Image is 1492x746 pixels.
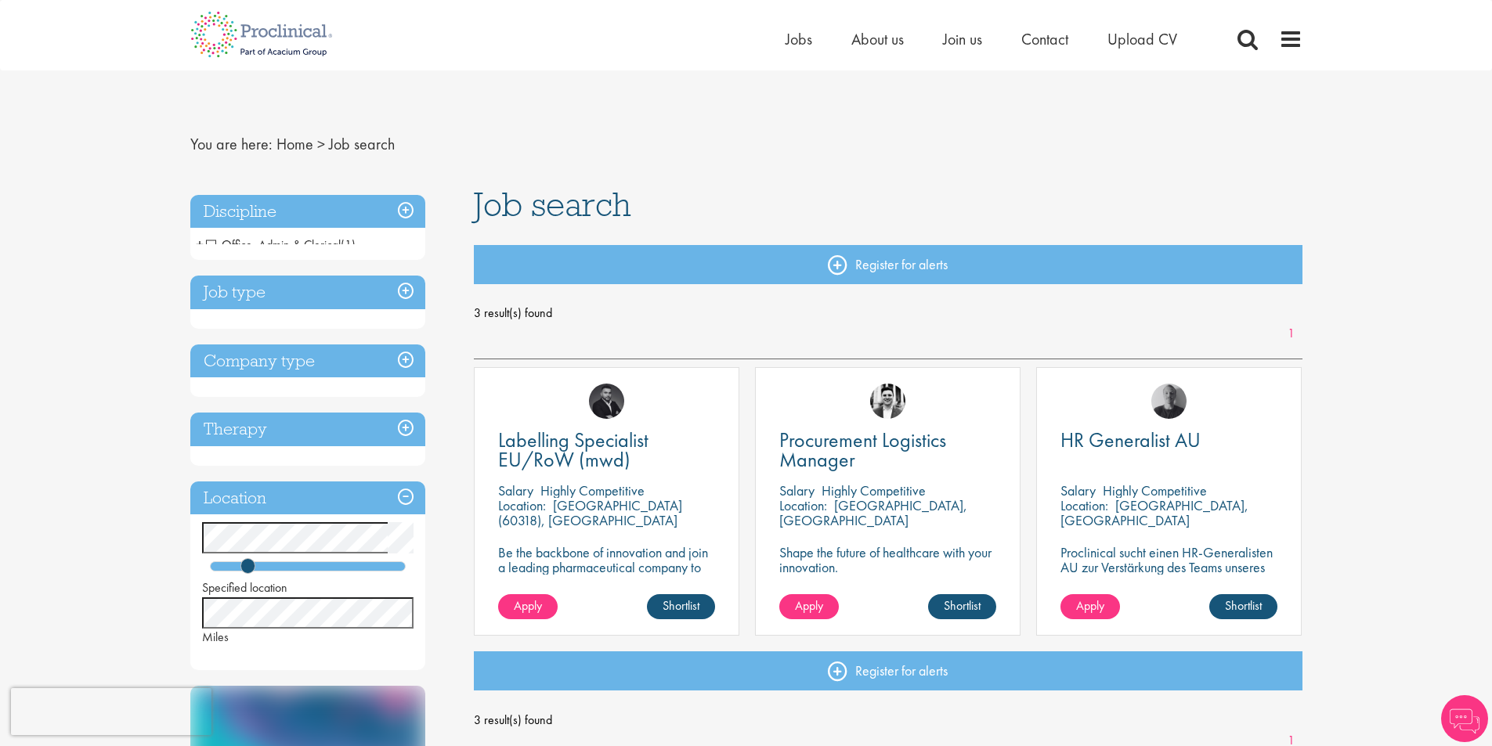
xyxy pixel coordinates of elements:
p: [GEOGRAPHIC_DATA], [GEOGRAPHIC_DATA] [779,496,967,529]
span: Salary [1060,481,1096,499]
a: Register for alerts [474,245,1302,284]
a: Apply [1060,594,1120,619]
span: Office, Admin & Clerical [206,236,356,253]
h3: Job type [190,276,425,309]
span: + [196,232,204,256]
span: 3 result(s) found [474,301,1302,325]
a: Shortlist [928,594,996,619]
span: You are here: [190,134,273,154]
h3: Location [190,481,425,515]
a: Contact [1021,29,1068,49]
a: Apply [779,594,839,619]
a: Labelling Specialist EU/RoW (mwd) [498,431,715,470]
img: Chatbot [1441,695,1488,742]
a: Apply [498,594,558,619]
span: Specified location [202,579,287,596]
img: Fidan Beqiraj [589,384,624,419]
p: Be the backbone of innovation and join a leading pharmaceutical company to help keep life-changin... [498,545,715,604]
h3: Therapy [190,413,425,446]
a: Register for alerts [474,651,1302,690]
p: Highly Competitive [540,481,645,499]
img: Edward Little [870,384,905,419]
span: HR Generalist AU [1060,427,1201,453]
span: Office, Admin & Clerical [206,236,341,253]
span: Job search [329,134,395,154]
h3: Discipline [190,195,425,229]
img: Felix Zimmer [1151,384,1187,419]
p: [GEOGRAPHIC_DATA], [GEOGRAPHIC_DATA] [1060,496,1248,529]
span: Location: [779,496,827,514]
a: Join us [943,29,982,49]
span: Apply [795,597,823,614]
a: Jobs [786,29,812,49]
p: Highly Competitive [822,481,926,499]
span: Apply [514,597,542,614]
p: [GEOGRAPHIC_DATA] (60318), [GEOGRAPHIC_DATA] [498,496,682,529]
p: Shape the future of healthcare with your innovation. [779,545,996,575]
span: (1) [341,236,356,253]
span: Apply [1076,597,1104,614]
p: Highly Competitive [1103,481,1207,499]
a: 1 [1280,325,1302,343]
a: About us [851,29,904,49]
a: Procurement Logistics Manager [779,431,996,470]
span: Job search [474,183,631,225]
p: Proclinical sucht einen HR-Generalisten AU zur Verstärkung des Teams unseres Kunden in [GEOGRAPHI... [1060,545,1277,589]
iframe: reCAPTCHA [11,688,211,735]
a: Upload CV [1107,29,1177,49]
span: Salary [779,481,815,499]
span: 3 result(s) found [474,708,1302,732]
span: Procurement Logistics Manager [779,427,946,473]
span: Miles [202,629,229,645]
span: Salary [498,481,533,499]
a: Shortlist [647,594,715,619]
span: Location: [1060,496,1108,514]
span: > [317,134,325,154]
a: HR Generalist AU [1060,431,1277,450]
a: Shortlist [1209,594,1277,619]
span: Labelling Specialist EU/RoW (mwd) [498,427,648,473]
h3: Company type [190,344,425,378]
span: Location: [498,496,546,514]
a: breadcrumb link [276,134,313,154]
